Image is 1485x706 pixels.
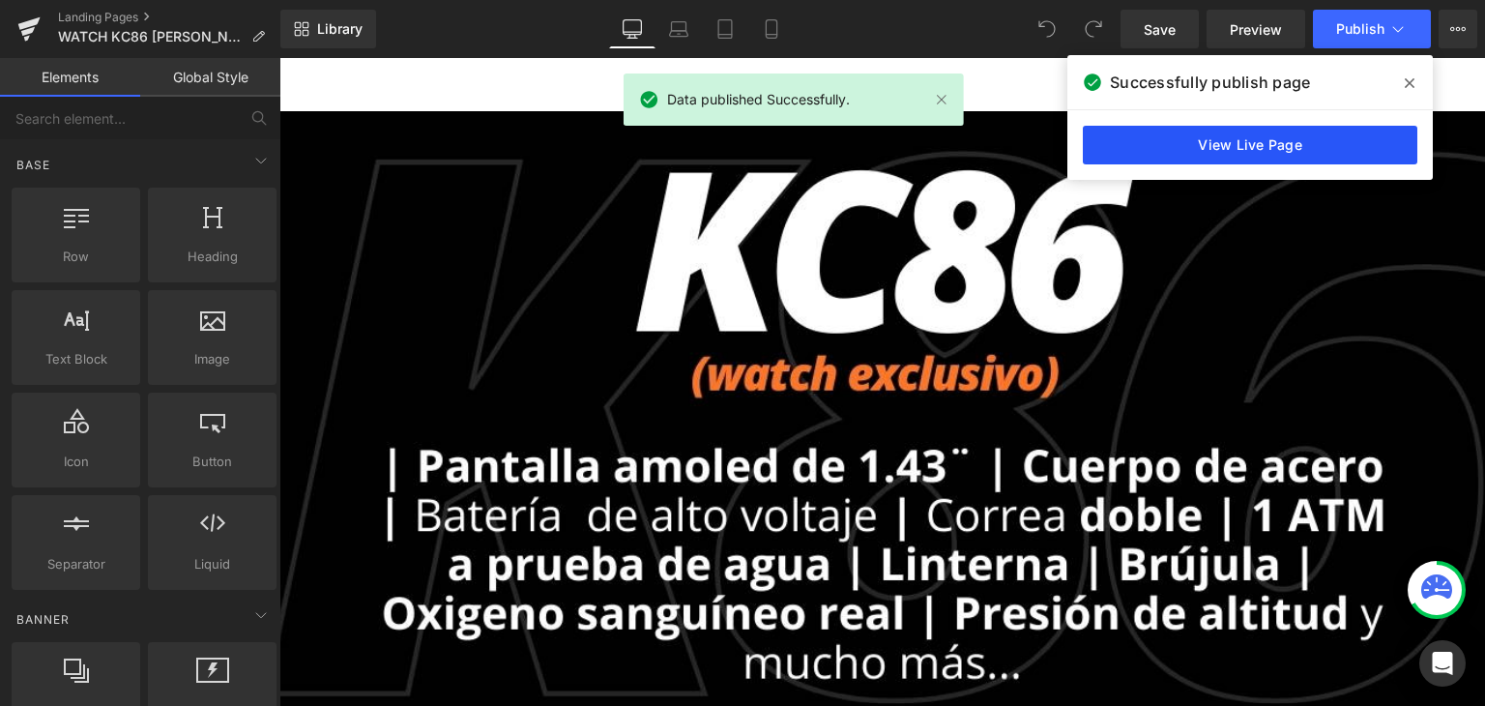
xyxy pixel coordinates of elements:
[1083,126,1417,164] a: View Live Page
[154,349,271,369] span: Image
[280,10,376,48] a: New Library
[140,58,280,97] a: Global Style
[317,20,363,38] span: Library
[702,10,748,48] a: Tablet
[1028,10,1066,48] button: Undo
[655,10,702,48] a: Laptop
[58,10,280,25] a: Landing Pages
[1439,10,1477,48] button: More
[17,349,134,369] span: Text Block
[1207,10,1305,48] a: Preview
[154,554,271,574] span: Liquid
[154,247,271,267] span: Heading
[17,247,134,267] span: Row
[154,452,271,472] span: Button
[17,554,134,574] span: Separator
[1144,19,1176,40] span: Save
[15,610,72,629] span: Banner
[17,452,134,472] span: Icon
[15,156,52,174] span: Base
[1336,21,1384,37] span: Publish
[1110,71,1310,94] span: Successfully publish page
[609,10,655,48] a: Desktop
[1074,10,1113,48] button: Redo
[58,29,244,44] span: WATCH KC86 [PERSON_NAME]
[667,89,850,110] span: Data published Successfully.
[1230,19,1282,40] span: Preview
[1313,10,1431,48] button: Publish
[1419,640,1466,687] div: Open Intercom Messenger
[748,10,795,48] a: Mobile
